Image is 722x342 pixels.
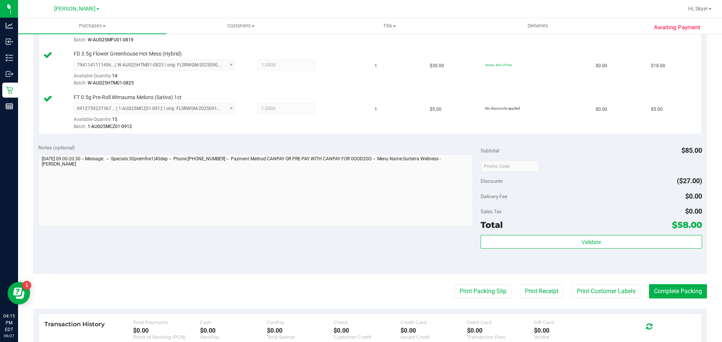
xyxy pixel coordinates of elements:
[534,319,601,325] div: Gift Card
[464,18,612,34] a: Deliveries
[430,106,441,113] span: $5.00
[481,161,539,172] input: Promo Code
[596,106,607,113] span: $0.00
[375,106,377,113] span: 1
[334,334,400,340] div: Customer Credit
[133,327,200,334] div: $0.00
[467,327,534,334] div: $0.00
[572,284,640,298] button: Print Customer Labels
[467,319,534,325] div: Debit Card
[400,319,467,325] div: Credit Card
[481,208,502,214] span: Sales Tax
[267,327,334,334] div: $0.00
[74,27,243,42] div: Available Quantity:
[6,86,13,94] inline-svg: Retail
[596,62,607,69] span: $0.00
[133,319,200,325] div: Total Payments
[481,235,702,249] button: Validate
[22,281,31,290] iframe: Resource center unread badge
[88,124,132,129] span: 1-AUG25MCZ01-0912
[74,37,86,42] span: Batch:
[651,62,665,69] span: $18.00
[315,23,463,29] span: Tills
[167,18,315,34] a: Customers
[534,334,601,340] div: Voided
[88,37,133,42] span: W-AUG25MFU01-0819
[54,6,96,12] span: [PERSON_NAME]
[649,284,707,298] button: Complete Packing
[167,23,315,29] span: Customers
[685,192,702,200] span: $0.00
[74,94,182,101] span: FT 0.5g Pre-Roll Wimauma Melons (Sativa) 1ct
[18,18,167,34] a: Purchases
[3,313,15,333] p: 04:15 PM EDT
[3,333,15,339] p: 09/27
[200,334,267,340] div: AeroPay
[74,114,243,129] div: Available Quantity:
[485,106,520,110] span: No discounts applied
[520,284,563,298] button: Print Receipt
[681,146,702,154] span: $85.00
[38,145,75,151] span: Notes (optional)
[6,102,13,110] inline-svg: Reports
[467,334,534,340] div: Transaction Fees
[74,124,86,129] span: Batch:
[74,80,86,86] span: Batch:
[654,23,700,32] span: Awaiting Payment
[582,239,601,245] span: Validate
[74,71,243,85] div: Available Quantity:
[430,62,444,69] span: $30.00
[334,319,400,325] div: Check
[267,319,334,325] div: CanPay
[481,193,507,199] span: Delivery Fee
[88,80,134,86] span: W-AUG25HTM01-0825
[18,23,167,29] span: Purchases
[375,62,377,69] span: 1
[315,18,464,34] a: Tills
[334,327,400,334] div: $0.00
[112,117,117,122] span: 15
[6,54,13,62] inline-svg: Inventory
[112,30,117,35] span: 18
[485,63,512,67] span: 40dep: 40% off line
[200,327,267,334] div: $0.00
[481,174,503,188] span: Discounts
[517,23,558,29] span: Deliveries
[534,327,601,334] div: $0.00
[133,334,200,340] div: Point of Banking (POB)
[688,6,708,12] span: Hi, Skye!
[672,220,702,230] span: $58.00
[200,319,267,325] div: Cash
[8,282,30,304] iframe: Resource center
[400,327,467,334] div: $0.00
[112,73,117,78] span: 14
[481,148,499,154] span: Subtotal
[6,70,13,78] inline-svg: Outbound
[651,106,663,113] span: $5.00
[400,334,467,340] div: Issued Credit
[481,220,503,230] span: Total
[74,50,182,57] span: FD 3.5g Flower Greenhouse Hot Mess (Hybrid)
[677,177,702,185] span: ($27.00)
[6,38,13,45] inline-svg: Inbound
[267,334,334,340] div: Total Spendr
[685,207,702,215] span: $0.00
[455,284,511,298] button: Print Packing Slip
[6,22,13,29] inline-svg: Analytics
